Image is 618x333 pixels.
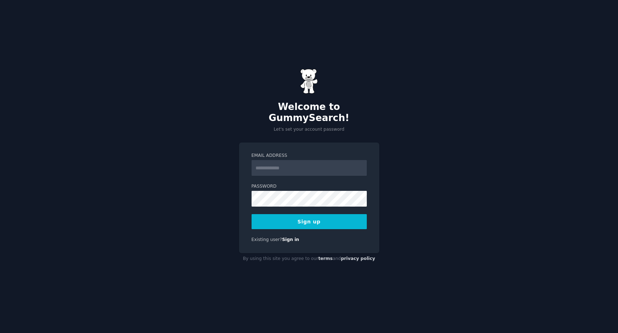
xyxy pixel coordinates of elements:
label: Password [252,183,367,190]
a: Sign in [282,237,299,242]
a: terms [318,256,332,261]
label: Email Address [252,153,367,159]
button: Sign up [252,214,367,229]
span: Existing user? [252,237,282,242]
img: Gummy Bear [300,69,318,94]
p: Let's set your account password [239,126,379,133]
div: By using this site you agree to our and [239,253,379,265]
a: privacy policy [341,256,375,261]
h2: Welcome to GummySearch! [239,101,379,124]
